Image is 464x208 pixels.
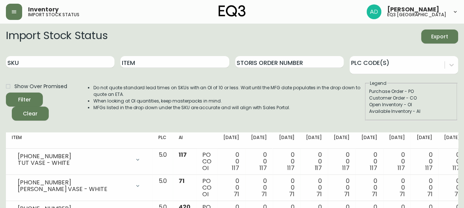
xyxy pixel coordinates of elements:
span: 117 [315,164,322,172]
div: 0 0 [361,178,377,198]
span: 71 [344,190,350,198]
span: Show Over Promised [14,83,67,90]
span: OI [202,164,209,172]
span: 71 [179,177,185,185]
span: Inventory [28,7,59,13]
span: 117 [232,164,239,172]
span: 71 [454,190,460,198]
th: [DATE] [383,132,411,149]
th: [DATE] [245,132,273,149]
legend: Legend [369,80,387,87]
div: TUT VASE - WHITE [18,160,130,166]
div: 0 0 [334,152,350,171]
span: 117 [342,164,350,172]
div: 0 0 [334,178,350,198]
div: 0 0 [223,178,239,198]
div: [PERSON_NAME] VASE - WHITE [18,186,130,193]
div: 0 0 [306,178,322,198]
span: 117 [398,164,405,172]
span: 117 [453,164,460,172]
div: 0 0 [389,152,405,171]
td: 5.0 [152,149,173,175]
div: 0 0 [361,152,377,171]
span: 117 [179,150,187,159]
div: [PHONE_NUMBER]TUT VASE - WHITE [12,152,147,168]
span: 71 [399,190,405,198]
span: 71 [234,190,239,198]
div: Open Inventory - OI [369,101,453,108]
div: Filter [18,95,31,104]
button: Clear [12,107,49,121]
div: 0 0 [416,152,432,171]
th: [DATE] [217,132,245,149]
div: 0 0 [389,178,405,198]
h5: eq3 [GEOGRAPHIC_DATA] [387,13,446,17]
th: PLC [152,132,173,149]
div: 0 0 [279,152,295,171]
div: 0 0 [306,152,322,171]
div: 0 0 [251,178,267,198]
div: PO CO [202,152,212,171]
div: 0 0 [279,178,295,198]
button: Filter [6,93,43,107]
span: 71 [372,190,377,198]
h2: Import Stock Status [6,30,107,44]
li: When looking at OI quantities, keep masterpacks in mind. [93,98,364,104]
div: Available Inventory - AI [369,108,453,115]
div: 0 0 [444,152,460,171]
span: 117 [425,164,432,172]
th: [DATE] [355,132,383,149]
li: Do not quote standard lead times on SKUs with an OI of 10 or less. Wait until the MFG date popula... [93,84,364,98]
span: Clear [18,109,43,118]
div: PO CO [202,178,212,198]
th: [DATE] [328,132,355,149]
span: 71 [427,190,432,198]
span: 71 [316,190,322,198]
th: [DATE] [273,132,300,149]
div: [PHONE_NUMBER][PERSON_NAME] VASE - WHITE [12,178,147,194]
td: 5.0 [152,175,173,201]
div: [PHONE_NUMBER] [18,179,130,186]
th: [DATE] [410,132,438,149]
div: 0 0 [223,152,239,171]
th: AI [173,132,196,149]
span: 117 [260,164,267,172]
th: [DATE] [300,132,328,149]
span: 117 [370,164,377,172]
img: logo [219,5,246,17]
h5: import stock status [28,13,79,17]
img: 308eed972967e97254d70fe596219f44 [367,4,381,19]
th: Item [6,132,152,149]
span: 71 [261,190,267,198]
span: [PERSON_NAME] [387,7,439,13]
div: 0 0 [416,178,432,198]
span: Export [427,32,452,41]
div: [PHONE_NUMBER] [18,153,130,160]
span: OI [202,190,209,198]
span: 71 [289,190,295,198]
li: MFGs listed in the drop down under the SKU are accurate and will align with Sales Portal. [93,104,364,111]
div: Customer Order - CO [369,95,453,101]
div: Purchase Order - PO [369,88,453,95]
div: 0 0 [444,178,460,198]
span: 117 [287,164,295,172]
div: 0 0 [251,152,267,171]
button: Export [421,30,458,44]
